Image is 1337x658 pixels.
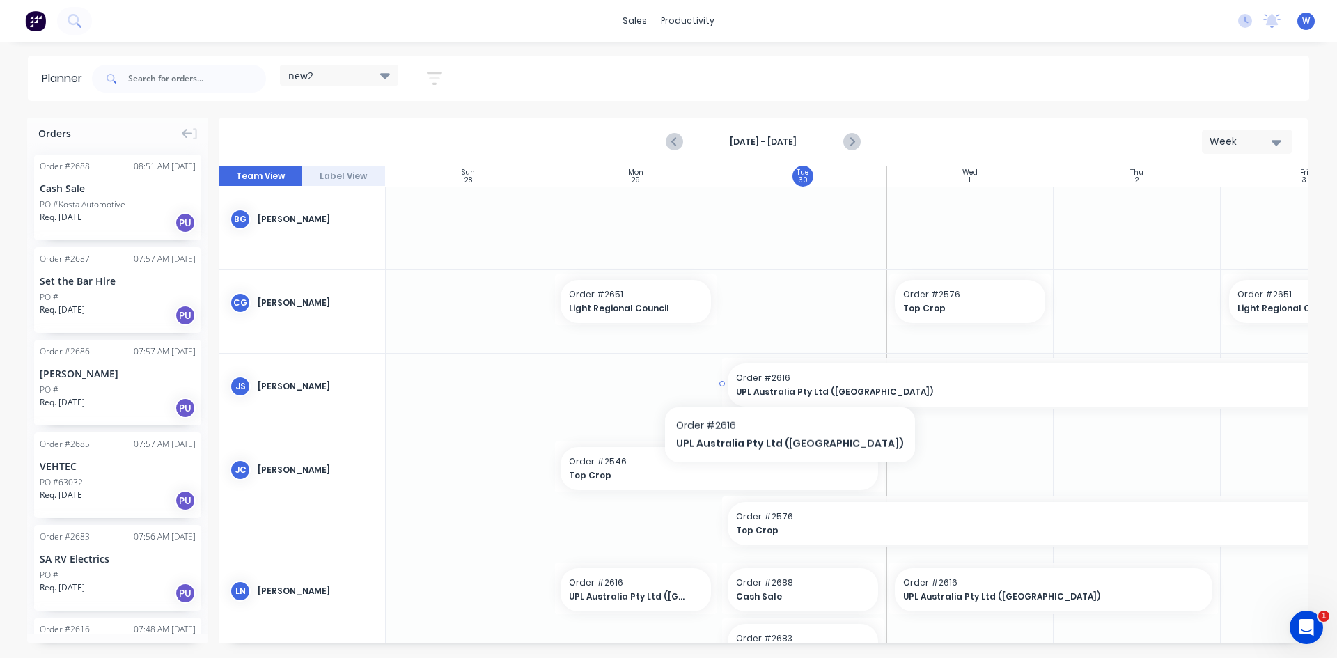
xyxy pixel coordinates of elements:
div: [PERSON_NAME] [258,213,374,226]
div: PO #Kosta Automotive [40,198,125,211]
div: Wed [962,169,978,177]
span: Order # 2688 [736,577,870,589]
span: 1 [1318,611,1329,622]
div: BG [230,209,251,230]
div: Sun [462,169,475,177]
div: 07:57 AM [DATE] [134,253,196,265]
div: 07:57 AM [DATE] [134,345,196,358]
span: Order # 2546 [569,455,870,468]
span: Cash Sale [736,590,857,603]
div: [PERSON_NAME] [258,380,374,393]
div: [PERSON_NAME] [258,464,374,476]
div: Thu [1130,169,1143,177]
div: Mon [628,169,643,177]
span: Order # 2683 [736,632,870,645]
div: productivity [654,10,721,31]
div: sales [616,10,654,31]
div: 07:48 AM [DATE] [134,623,196,636]
span: Top Crop [569,469,840,482]
div: 28 [464,177,472,184]
div: [PERSON_NAME] [258,585,374,597]
div: [PERSON_NAME] [258,297,374,309]
div: Fri [1300,169,1308,177]
div: PO #63032 [40,476,83,489]
div: Order # 2683 [40,531,90,543]
span: UPL Australia Pty Ltd ([GEOGRAPHIC_DATA]) [736,386,1308,398]
span: Orders [38,126,71,141]
button: Week [1202,130,1292,154]
div: 2 [1135,177,1139,184]
div: 07:57 AM [DATE] [134,438,196,451]
div: PU [175,398,196,418]
span: Req. [DATE] [40,396,85,409]
div: SA RV Electrics [40,551,196,566]
span: Order # 2651 [569,288,703,301]
div: Order # 2687 [40,253,90,265]
div: PU [175,490,196,511]
span: Top Crop [736,524,1308,537]
div: 30 [798,177,808,184]
div: PO # [40,291,58,304]
input: Search for orders... [128,65,266,93]
div: 3 [1301,177,1306,184]
button: Label View [302,166,386,187]
span: Req. [DATE] [40,581,85,594]
div: Set the Bar Hire [40,274,196,288]
span: UPL Australia Pty Ltd ([GEOGRAPHIC_DATA]) [903,590,1174,603]
img: Factory [25,10,46,31]
div: PU [175,212,196,233]
span: Order # 2616 [903,577,1204,589]
div: PO # [40,384,58,396]
div: Tue [797,169,808,177]
div: 07:56 AM [DATE] [134,531,196,543]
div: Order # 2685 [40,438,90,451]
button: Team View [219,166,302,187]
iframe: Intercom live chat [1290,611,1323,644]
span: Top Crop [903,302,1024,315]
div: 1 [969,177,971,184]
div: JS [230,376,251,397]
div: JC [230,460,251,480]
span: Req. [DATE] [40,211,85,224]
div: PU [175,583,196,604]
span: new2 [288,68,313,83]
div: 29 [632,177,640,184]
span: UPL Australia Pty Ltd ([GEOGRAPHIC_DATA]) [569,590,689,603]
div: LN [230,581,251,602]
div: PO # [40,569,58,581]
div: CG [230,292,251,313]
div: Order # 2688 [40,160,90,173]
div: Cash Sale [40,181,196,196]
div: Order # 2686 [40,345,90,358]
div: Week [1210,134,1274,149]
span: Req. [DATE] [40,489,85,501]
span: Order # 2576 [903,288,1037,301]
span: Req. [DATE] [40,304,85,316]
strong: [DATE] - [DATE] [694,136,833,148]
span: Order # 2616 [569,577,703,589]
div: [PERSON_NAME] [40,366,196,381]
div: PU [175,305,196,326]
div: Planner [42,70,89,87]
div: VEHTEC [40,459,196,473]
div: Order # 2616 [40,623,90,636]
span: Light Regional Council [569,302,689,315]
div: 08:51 AM [DATE] [134,160,196,173]
span: W [1302,15,1310,27]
